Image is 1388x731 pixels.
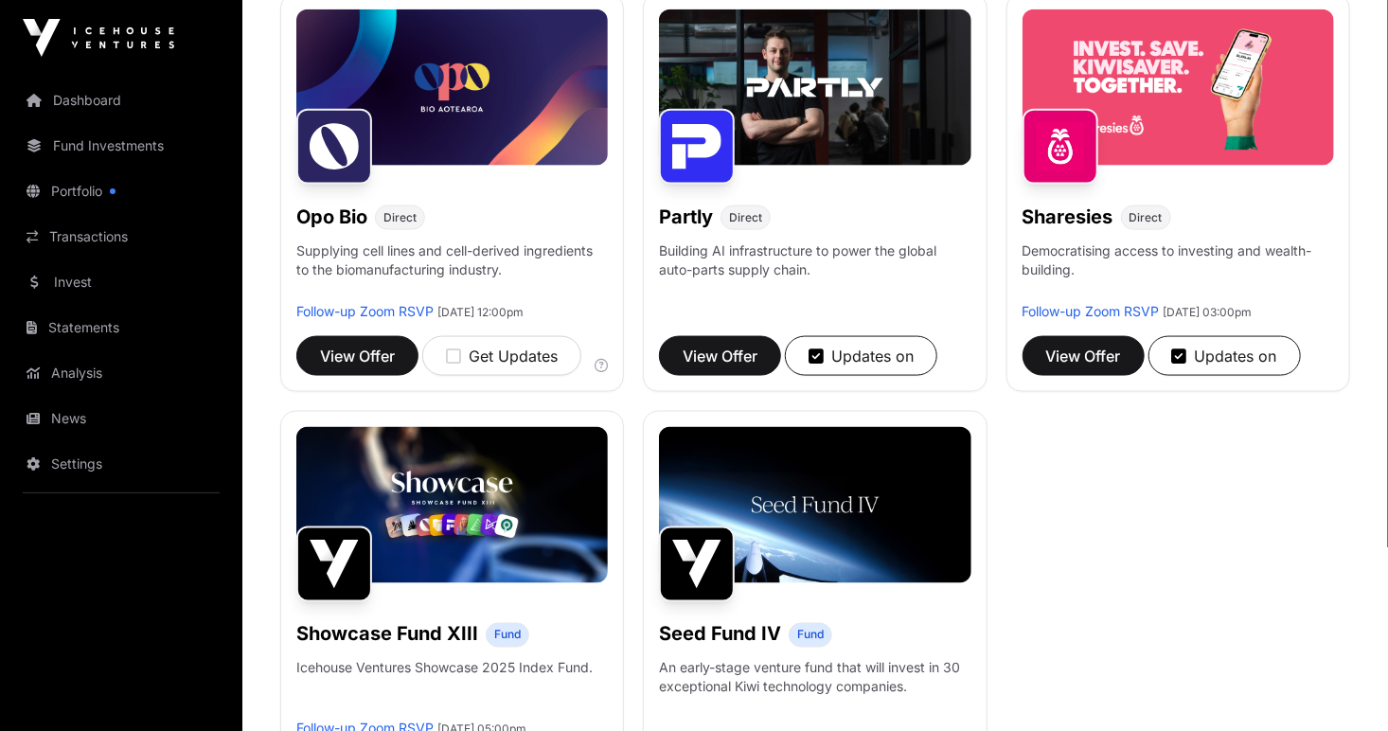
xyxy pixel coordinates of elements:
a: Dashboard [15,80,227,121]
img: Partly-Banner.jpg [659,9,970,166]
img: Seed-Fund-4_Banner.jpg [659,427,970,583]
a: Portfolio [15,170,227,212]
a: Transactions [15,216,227,258]
p: Icehouse Ventures Showcase 2025 Index Fund. [296,659,593,678]
p: Supplying cell lines and cell-derived ingredients to the biomanufacturing industry. [296,241,608,279]
button: Updates on [785,336,937,376]
img: Seed Fund IV [659,526,735,602]
span: Fund [797,628,824,643]
button: Get Updates [422,336,581,376]
a: Follow-up Zoom RSVP [1023,303,1160,319]
span: [DATE] 12:00pm [437,305,524,319]
a: News [15,398,227,439]
img: Opo-Bio-Banner.jpg [296,9,608,166]
div: Updates on [1172,345,1277,367]
img: Showcase-Fund-Banner-1.jpg [296,427,608,583]
span: Direct [383,210,417,225]
button: View Offer [296,336,418,376]
span: Direct [1130,210,1163,225]
p: An early-stage venture fund that will invest in 30 exceptional Kiwi technology companies. [659,659,970,697]
p: Building AI infrastructure to power the global auto-parts supply chain. [659,241,970,302]
span: View Offer [320,345,395,367]
img: Showcase Fund XIII [296,526,372,602]
a: Statements [15,307,227,348]
span: Fund [494,628,521,643]
img: Icehouse Ventures Logo [23,19,174,57]
span: Direct [729,210,762,225]
img: Partly [659,109,735,185]
a: Settings [15,443,227,485]
a: Follow-up Zoom RSVP [296,303,434,319]
div: Updates on [809,345,914,367]
h1: Partly [659,204,713,230]
h1: Showcase Fund XIII [296,621,478,648]
button: Updates on [1148,336,1301,376]
div: Get Updates [446,345,558,367]
img: Opo Bio [296,109,372,185]
a: Invest [15,261,227,303]
iframe: Chat Widget [1293,640,1388,731]
span: [DATE] 03:00pm [1164,305,1253,319]
h1: Seed Fund IV [659,621,781,648]
a: Analysis [15,352,227,394]
p: Democratising access to investing and wealth-building. [1023,241,1334,302]
span: View Offer [683,345,757,367]
button: View Offer [1023,336,1145,376]
h1: Sharesies [1023,204,1113,230]
img: Sharesies-Banner.jpg [1023,9,1334,166]
span: View Offer [1046,345,1121,367]
button: View Offer [659,336,781,376]
img: Sharesies [1023,109,1098,185]
h1: Opo Bio [296,204,367,230]
a: Fund Investments [15,125,227,167]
